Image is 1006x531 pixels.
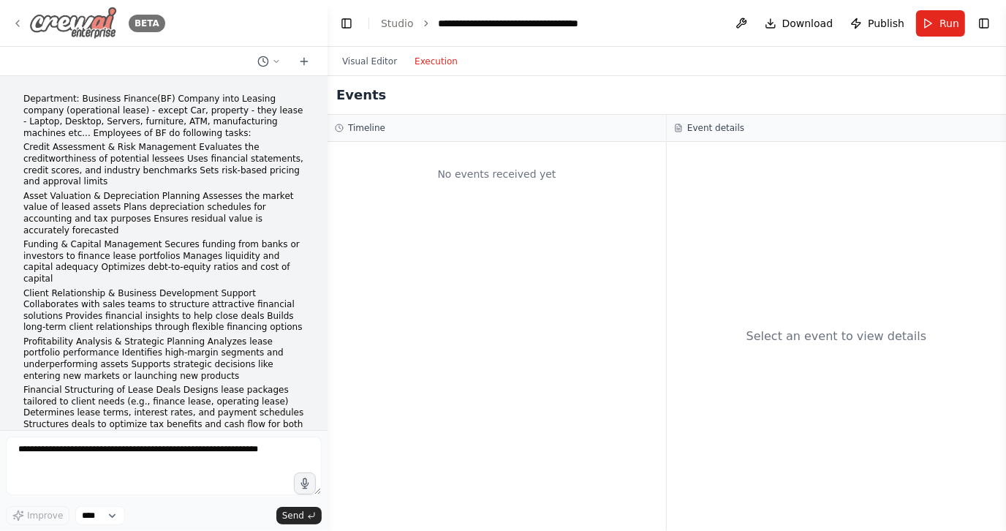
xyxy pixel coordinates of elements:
img: Logo [29,7,117,39]
p: Funding & Capital Management Secures funding from banks or investors to finance lease portfolios ... [23,239,304,285]
button: Click to speak your automation idea [294,472,316,494]
span: Run [939,16,959,31]
div: Select an event to view details [746,328,927,345]
p: Asset Valuation & Depreciation Planning Assesses the market value of leased assets Plans deprecia... [23,191,304,236]
p: Profitability Analysis & Strategic Planning Analyzes lease portfolio performance Identifies high-... [23,336,304,382]
nav: breadcrumb [381,16,603,31]
button: Publish [844,10,910,37]
span: Send [282,510,304,521]
button: Run [916,10,965,37]
button: Switch to previous chat [251,53,287,70]
h2: Events [336,85,386,105]
h3: Event details [687,122,744,134]
button: Execution [406,53,466,70]
button: Send [276,507,322,524]
p: Client Relationship & Business Development Support Collaborates with sales teams to structure att... [23,288,304,334]
button: Hide left sidebar [336,13,357,34]
a: Studio [381,18,414,29]
button: Download [759,10,839,37]
span: Improve [27,510,63,521]
p: Department: Business Finance(BF) Company into Leasing company (operational lease) - except Car, p... [23,94,304,139]
span: Publish [868,16,904,31]
button: Show right sidebar [974,13,994,34]
div: No events received yet [335,149,659,199]
button: Start a new chat [292,53,316,70]
button: Improve [6,506,69,525]
span: Download [782,16,833,31]
button: Visual Editor [333,53,406,70]
p: Credit Assessment & Risk Management Evaluates the creditworthiness of potential lessees Uses fina... [23,142,304,187]
h3: Timeline [348,122,385,134]
p: Financial Structuring of Lease Deals Designs lease packages tailored to client needs (e.g., finan... [23,385,304,442]
div: BETA [129,15,165,32]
